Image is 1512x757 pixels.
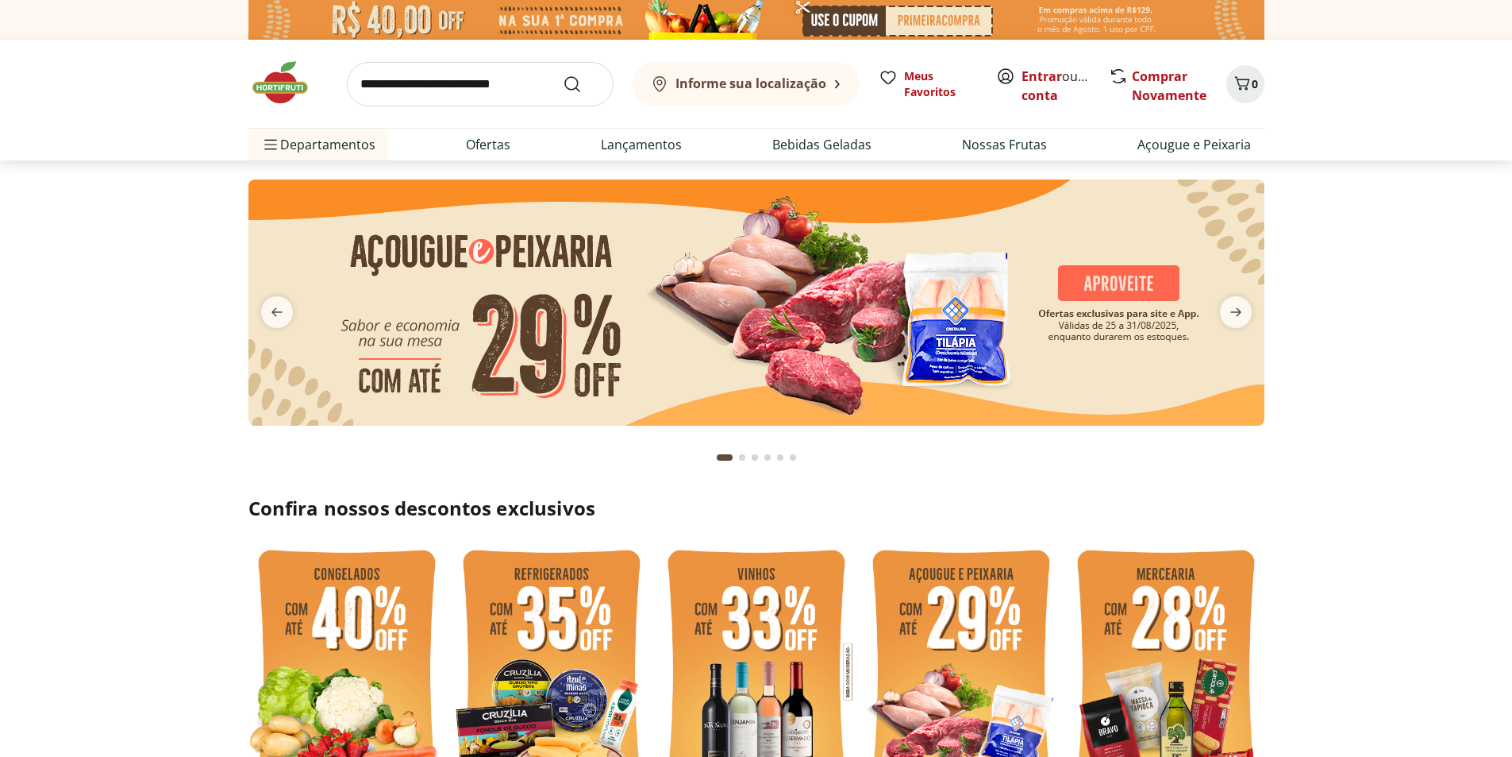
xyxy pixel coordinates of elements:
a: Ofertas [466,135,510,154]
button: Current page from fs-carousel [714,438,736,477]
a: Entrar [1021,68,1062,85]
input: search [347,62,614,106]
span: 0 [1252,76,1258,91]
a: Nossas Frutas [962,135,1047,154]
button: Submit Search [563,75,601,94]
span: Departamentos [261,126,375,164]
a: Criar conta [1021,68,1109,104]
h2: Confira nossos descontos exclusivos [248,496,1264,521]
a: Lançamentos [601,135,682,154]
img: açougue [248,180,1264,426]
b: Informe sua localização [675,75,826,92]
img: Hortifruti [248,59,328,106]
button: Go to page 5 from fs-carousel [774,438,787,477]
span: ou [1021,67,1092,105]
button: Go to page 4 from fs-carousel [761,438,774,477]
button: Go to page 3 from fs-carousel [748,438,761,477]
button: Go to page 6 from fs-carousel [787,438,799,477]
button: Go to page 2 from fs-carousel [736,438,748,477]
button: Informe sua localização [633,62,860,106]
a: Meus Favoritos [879,68,977,100]
button: Carrinho [1226,65,1264,103]
button: previous [248,296,306,328]
a: Bebidas Geladas [772,135,871,154]
button: next [1207,296,1264,328]
a: Comprar Novamente [1132,68,1206,104]
span: Meus Favoritos [904,68,977,100]
a: Açougue e Peixaria [1137,135,1251,154]
button: Menu [261,126,280,164]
